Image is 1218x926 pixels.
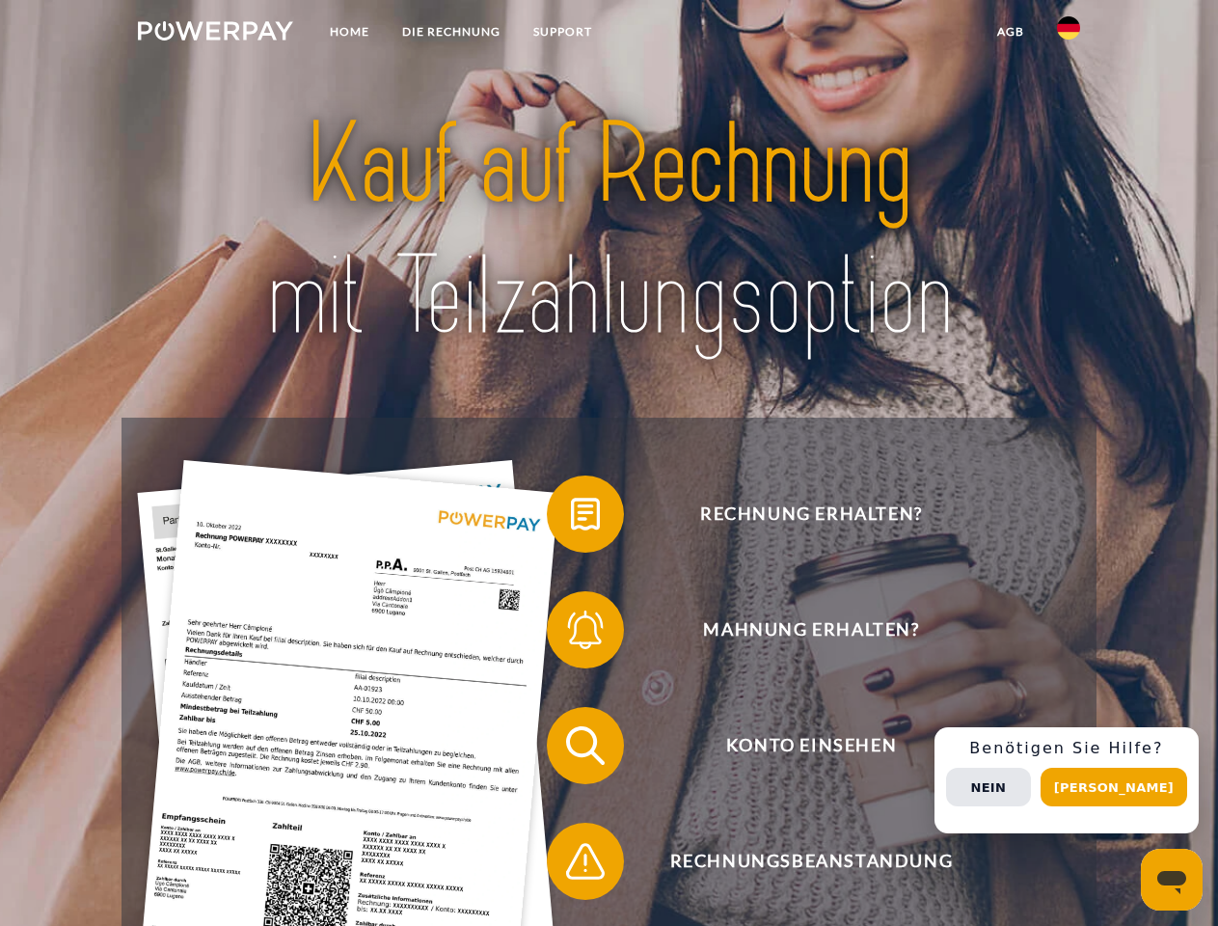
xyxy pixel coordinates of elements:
img: logo-powerpay-white.svg [138,21,293,41]
img: title-powerpay_de.svg [184,93,1034,369]
img: qb_bell.svg [561,606,609,654]
span: Rechnungsbeanstandung [575,823,1047,900]
h3: Benötigen Sie Hilfe? [946,739,1187,758]
button: [PERSON_NAME] [1041,768,1187,806]
button: Rechnungsbeanstandung [547,823,1048,900]
img: qb_bill.svg [561,490,609,538]
img: de [1057,16,1080,40]
button: Rechnung erhalten? [547,476,1048,553]
span: Konto einsehen [575,707,1047,784]
a: SUPPORT [517,14,609,49]
img: qb_warning.svg [561,837,609,885]
img: qb_search.svg [561,722,609,770]
button: Nein [946,768,1031,806]
div: Schnellhilfe [934,727,1199,833]
a: Home [313,14,386,49]
iframe: Schaltfläche zum Öffnen des Messaging-Fensters [1141,849,1203,911]
span: Mahnung erhalten? [575,591,1047,668]
a: agb [981,14,1041,49]
button: Konto einsehen [547,707,1048,784]
button: Mahnung erhalten? [547,591,1048,668]
span: Rechnung erhalten? [575,476,1047,553]
a: DIE RECHNUNG [386,14,517,49]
